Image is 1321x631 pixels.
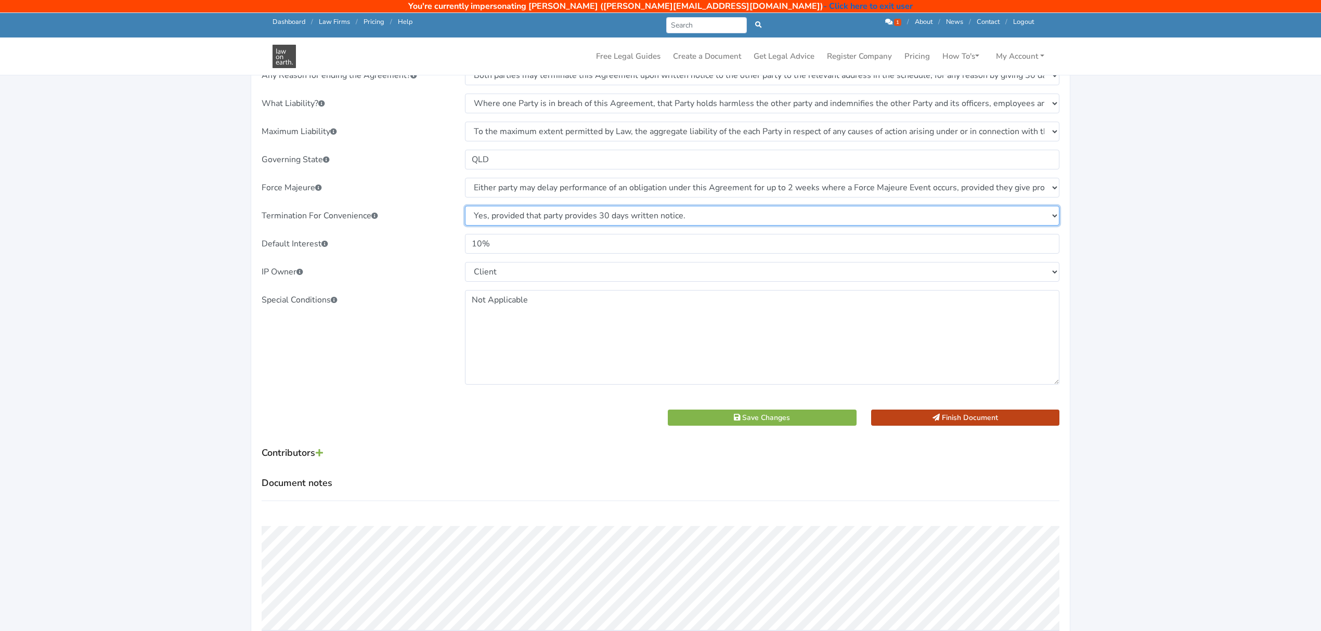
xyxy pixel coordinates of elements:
[592,46,665,67] a: Free Legal Guides
[262,444,1059,463] h5: Contributors
[938,46,983,67] a: How To's
[894,19,901,26] span: 1
[668,410,857,426] button: Save Changes
[1013,17,1034,27] a: Logout
[823,1,913,12] a: - Click here to exit user
[666,17,747,33] input: Search
[254,262,458,282] div: IP Owner
[900,46,934,67] a: Pricing
[254,234,458,254] div: Default Interest
[871,410,1060,426] button: Finish Document
[254,178,458,198] div: Force Majeure
[254,150,458,169] div: Governing State
[254,122,458,141] div: Maximum Liability
[823,46,896,67] a: Register Company
[254,290,458,385] div: Special Conditions
[992,46,1048,67] a: My Account
[915,17,933,27] a: About
[273,45,296,68] img: Law On Earth
[262,477,1059,489] h5: Document notes
[390,17,392,27] span: /
[254,206,458,226] div: Termination For Convenience
[907,17,909,27] span: /
[969,17,971,27] span: /
[1005,17,1007,27] span: /
[319,17,350,27] a: Law Firms
[938,17,940,27] span: /
[398,17,412,27] a: Help
[669,46,745,67] a: Create a Document
[749,46,819,67] a: Get Legal Advice
[946,17,963,27] a: News
[885,17,903,27] a: 1
[311,17,313,27] span: /
[977,17,1000,27] a: Contact
[364,17,384,27] a: Pricing
[254,94,458,113] div: What Liability?
[254,65,458,85] div: Any Reason for ending the Agreement?
[273,17,305,27] a: Dashboard
[356,17,358,27] span: /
